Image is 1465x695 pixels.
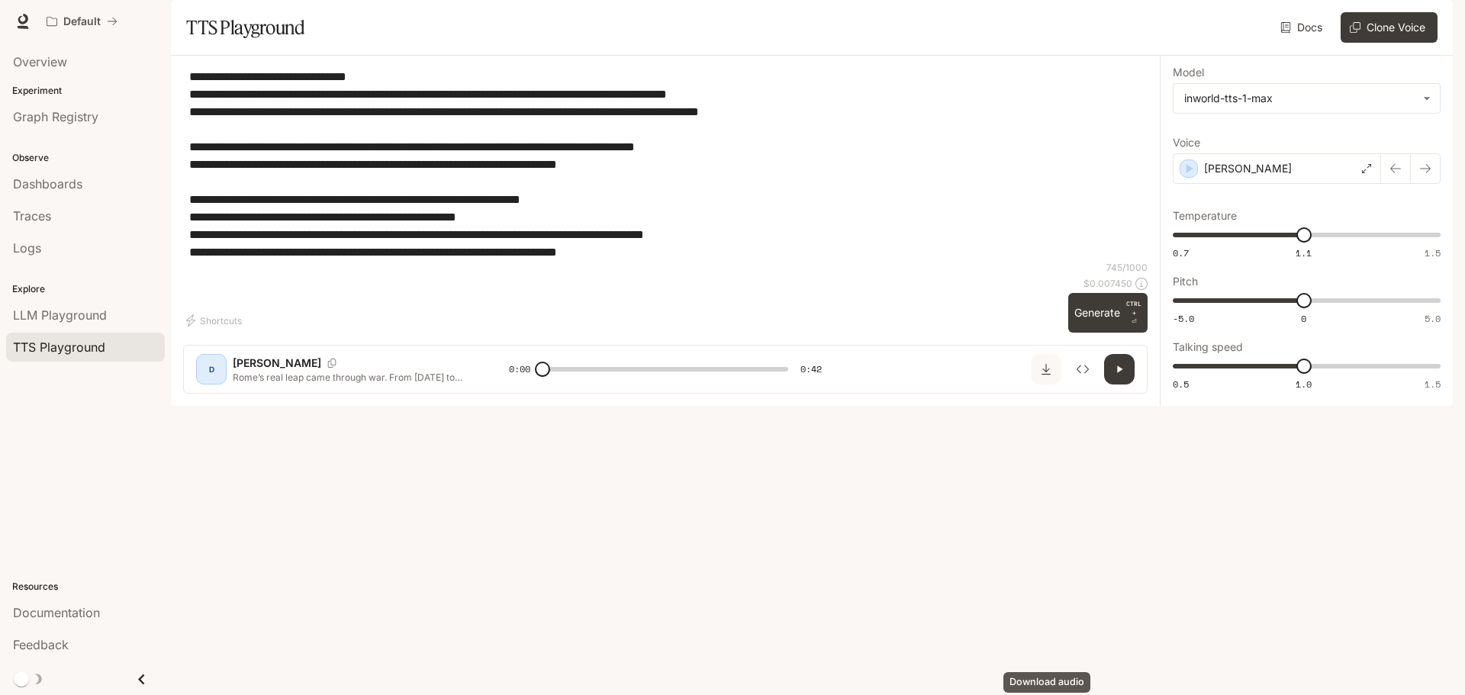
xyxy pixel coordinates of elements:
[1173,67,1204,78] p: Model
[1184,91,1415,106] div: inworld-tts-1-max
[1173,211,1237,221] p: Temperature
[1425,246,1441,259] span: 1.5
[1003,672,1090,693] div: Download audio
[199,357,224,381] div: D
[1425,378,1441,391] span: 1.5
[186,12,304,43] h1: TTS Playground
[1173,246,1189,259] span: 0.7
[1173,378,1189,391] span: 0.5
[1173,276,1198,287] p: Pitch
[233,356,321,371] p: [PERSON_NAME]
[1301,312,1306,325] span: 0
[233,371,472,384] p: Rome’s real leap came through war. From [DATE] to [DATE], it fought the Punic Wars against Cartha...
[321,359,343,368] button: Copy Voice ID
[1296,246,1312,259] span: 1.1
[1296,378,1312,391] span: 1.0
[1341,12,1438,43] button: Clone Voice
[509,362,530,377] span: 0:00
[63,15,101,28] p: Default
[1173,312,1194,325] span: -5.0
[40,6,124,37] button: All workspaces
[1031,354,1061,385] button: Download audio
[1067,354,1098,385] button: Inspect
[1126,299,1141,327] p: ⏎
[1204,161,1292,176] p: [PERSON_NAME]
[1425,312,1441,325] span: 5.0
[183,308,248,333] button: Shortcuts
[800,362,822,377] span: 0:42
[1126,299,1141,317] p: CTRL +
[1068,293,1148,333] button: GenerateCTRL +⏎
[1174,84,1440,113] div: inworld-tts-1-max
[1173,137,1200,148] p: Voice
[1277,12,1328,43] a: Docs
[1173,342,1243,352] p: Talking speed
